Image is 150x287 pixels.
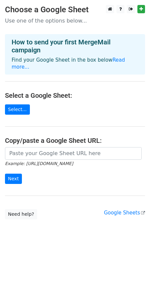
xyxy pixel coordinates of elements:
h4: How to send your first MergeMail campaign [12,38,138,54]
small: Example: [URL][DOMAIN_NAME] [5,161,73,166]
a: Read more... [12,57,125,70]
a: Select... [5,104,30,115]
p: Use one of the options below... [5,17,145,24]
a: Google Sheets [104,210,145,216]
a: Need help? [5,209,37,219]
input: Paste your Google Sheet URL here [5,147,142,160]
h4: Copy/paste a Google Sheet URL: [5,137,145,144]
h4: Select a Google Sheet: [5,91,145,99]
p: Find your Google Sheet in the box below [12,57,138,71]
h3: Choose a Google Sheet [5,5,145,15]
input: Next [5,174,22,184]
